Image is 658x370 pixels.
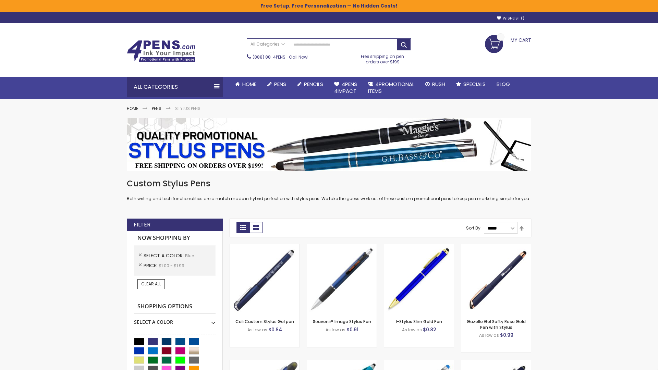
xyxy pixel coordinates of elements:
[467,319,526,330] a: Gazelle Gel Softy Rose Gold Pen with Stylus
[127,178,531,189] h1: Custom Stylus Pens
[134,221,150,229] strong: Filter
[247,39,288,50] a: All Categories
[230,360,300,366] a: Souvenir® Jalan Highlighter Stylus Pen Combo-Blue
[253,54,285,60] a: (888) 88-4PENS
[461,244,531,314] img: Gazelle Gel Softy Rose Gold Pen with Stylus-Blue
[152,106,161,111] a: Pens
[497,81,510,88] span: Blog
[326,327,345,333] span: As low as
[402,327,422,333] span: As low as
[127,77,223,97] div: All Categories
[127,118,531,171] img: Stylus Pens
[127,106,138,111] a: Home
[497,16,524,21] a: Wishlist
[235,319,294,324] a: Cali Custom Stylus Gel pen
[307,360,377,366] a: Neon Stylus Highlighter-Pen Combo-Blue
[384,244,454,250] a: I-Stylus Slim Gold-Blue
[230,77,262,92] a: Home
[268,326,282,333] span: $0.84
[313,319,371,324] a: Souvenir® Image Stylus Pen
[127,40,195,62] img: 4Pens Custom Pens and Promotional Products
[451,77,491,92] a: Specials
[461,244,531,250] a: Gazelle Gel Softy Rose Gold Pen with Stylus-Blue
[251,41,285,47] span: All Categories
[354,51,412,65] div: Free shipping on pen orders over $199
[127,178,531,202] div: Both writing and tech functionalities are a match made in hybrid perfection with stylus pens. We ...
[384,244,454,314] img: I-Stylus Slim Gold-Blue
[230,244,300,314] img: Cali Custom Stylus Gel pen-Blue
[479,332,499,338] span: As low as
[334,81,357,95] span: 4Pens 4impact
[134,314,216,325] div: Select A Color
[363,77,420,99] a: 4PROMOTIONALITEMS
[461,360,531,366] a: Custom Soft Touch® Metal Pens with Stylus-Blue
[134,299,216,314] strong: Shopping Options
[236,222,249,233] strong: Grid
[175,106,200,111] strong: Stylus Pens
[500,332,513,338] span: $0.99
[491,77,515,92] a: Blog
[230,244,300,250] a: Cali Custom Stylus Gel pen-Blue
[463,81,486,88] span: Specials
[307,244,377,250] a: Souvenir® Image Stylus Pen-Blue
[134,231,216,245] strong: Now Shopping by
[137,279,165,289] a: Clear All
[423,326,436,333] span: $0.82
[368,81,414,95] span: 4PROMOTIONAL ITEMS
[432,81,445,88] span: Rush
[144,262,159,269] span: Price
[242,81,256,88] span: Home
[466,225,480,231] label: Sort By
[346,326,358,333] span: $0.91
[292,77,329,92] a: Pencils
[253,54,308,60] span: - Call Now!
[185,253,194,259] span: Blue
[396,319,442,324] a: I-Stylus Slim Gold Pen
[141,281,161,287] span: Clear All
[420,77,451,92] a: Rush
[384,360,454,366] a: Islander Softy Gel with Stylus - ColorJet Imprint-Blue
[307,244,377,314] img: Souvenir® Image Stylus Pen-Blue
[304,81,323,88] span: Pencils
[262,77,292,92] a: Pens
[274,81,286,88] span: Pens
[159,263,184,269] span: $1.00 - $1.99
[247,327,267,333] span: As low as
[329,77,363,99] a: 4Pens4impact
[144,252,185,259] span: Select A Color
